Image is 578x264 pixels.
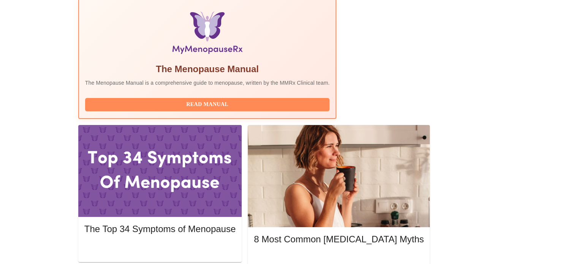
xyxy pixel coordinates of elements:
img: Menopause Manual [124,11,291,57]
h5: The Top 34 Symptoms of Menopause [84,223,236,235]
a: Read More [84,245,238,251]
a: Read More [254,255,426,262]
h5: The Menopause Manual [85,63,330,75]
span: Read More [261,255,416,264]
p: The Menopause Manual is a comprehensive guide to menopause, written by the MMRx Clinical team. [85,79,330,87]
span: Read More [92,244,228,253]
span: Read Manual [93,100,322,109]
button: Read Manual [85,98,330,111]
button: Read More [84,242,236,255]
a: Read Manual [85,101,332,107]
h5: 8 Most Common [MEDICAL_DATA] Myths [254,233,424,245]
